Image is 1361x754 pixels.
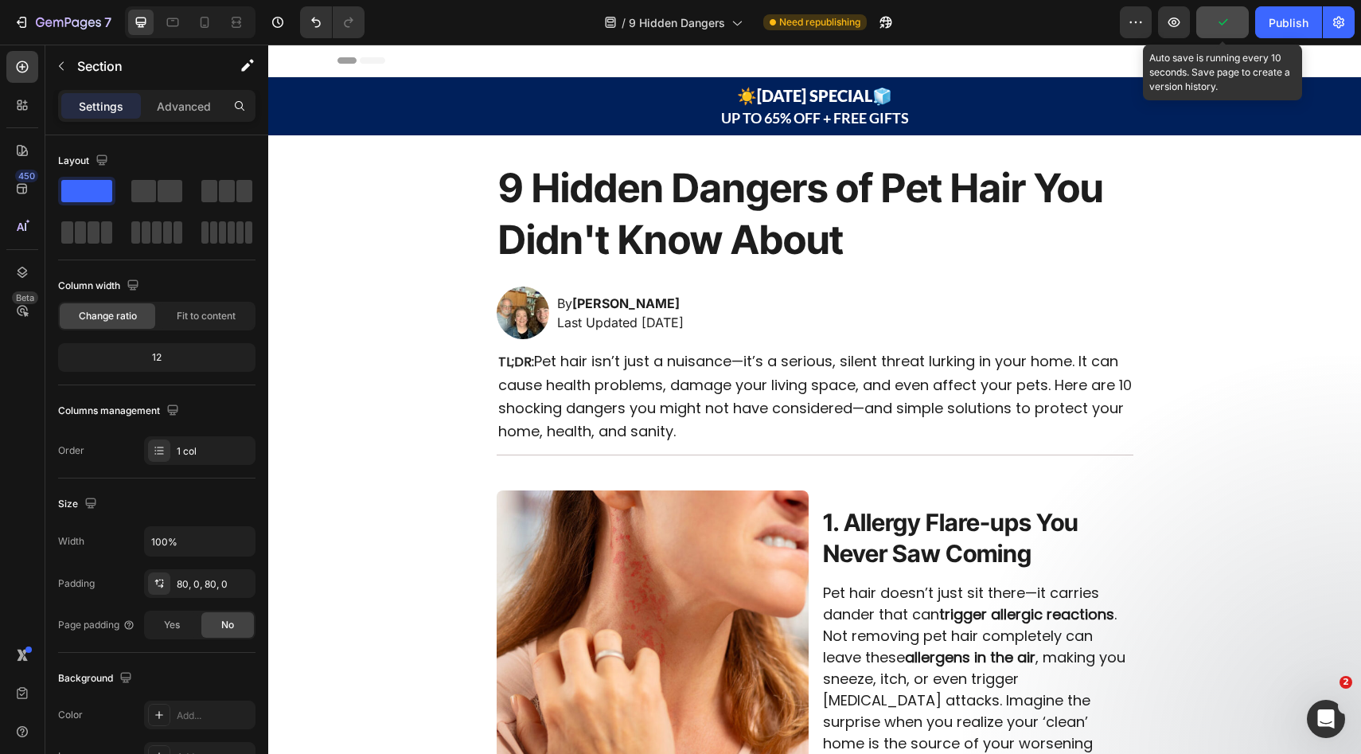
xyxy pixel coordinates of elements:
input: Auto [145,527,255,556]
span: 9 Hidden Dangers [629,14,725,31]
div: 1 col [177,444,252,459]
div: Order [58,443,84,458]
p: Section [77,57,208,76]
button: Publish [1255,6,1322,38]
div: Color [58,708,83,722]
p: 7 [104,13,111,32]
p: By Last Updated [DATE] [289,249,864,287]
p: Pet hair isn’t just a nuisance—it’s a serious, silent threat lurking in your home. It can cause h... [230,306,864,398]
div: Layout [58,150,111,172]
div: Column width [58,275,142,297]
div: Columns management [58,400,182,422]
strong: allergens in the air [637,603,767,623]
span: / [622,14,626,31]
span: Change ratio [79,309,137,323]
iframe: Intercom live chat [1307,700,1345,738]
div: Padding [58,576,95,591]
div: Background [58,668,135,690]
strong: trigger allergic reactions [671,560,846,580]
span: Fit to content [177,309,236,323]
p: Advanced [157,98,211,115]
div: Width [58,534,84,549]
span: No [221,618,234,632]
div: Page padding [58,618,135,632]
div: Add... [177,709,252,723]
strong: TL;DR: [230,308,266,326]
strong: [PERSON_NAME] [304,251,411,267]
div: 80, 0, 80, 0 [177,577,252,592]
strong: 1. Allergy Flare-ups You Never Saw Coming [555,463,810,523]
div: 12 [61,346,252,369]
div: Beta [12,291,38,304]
div: Size [58,494,100,515]
span: Need republishing [779,15,860,29]
div: 450 [15,170,38,182]
div: Undo/Redo [300,6,365,38]
span: Yes [164,618,180,632]
div: Publish [1269,14,1308,31]
p: Pet hair doesn’t just sit there—it carries dander that can . Not removing pet hair completely can... [555,537,864,731]
button: 7 [6,6,119,38]
iframe: Design area [268,45,1361,754]
p: Settings [79,98,123,115]
span: 2 [1340,676,1352,689]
